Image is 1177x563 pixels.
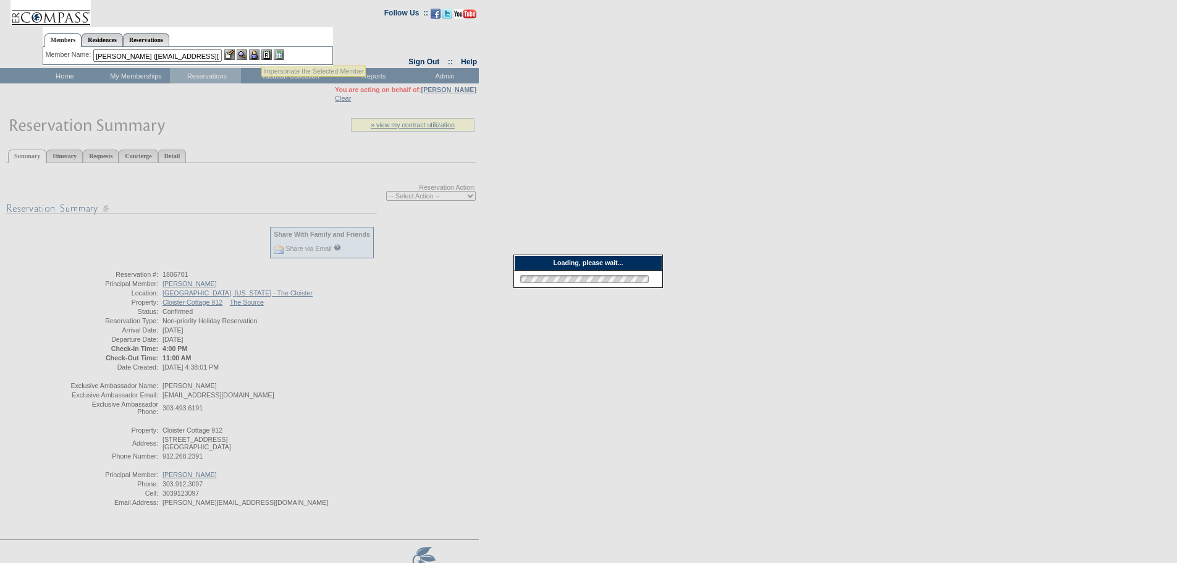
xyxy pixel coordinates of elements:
[46,49,93,60] div: Member Name:
[249,49,259,60] img: Impersonate
[431,9,441,19] img: Become our fan on Facebook
[517,273,652,285] img: loading.gif
[514,255,662,271] div: Loading, please wait...
[123,33,169,46] a: Reservations
[274,49,284,60] img: b_calculator.gif
[261,49,272,60] img: Reservations
[454,12,476,20] a: Subscribe to our YouTube Channel
[44,33,82,47] a: Members
[461,57,477,66] a: Help
[448,57,453,66] span: ::
[237,49,247,60] img: View
[431,12,441,20] a: Become our fan on Facebook
[82,33,123,46] a: Residences
[442,9,452,19] img: Follow us on Twitter
[408,57,439,66] a: Sign Out
[384,7,428,22] td: Follow Us ::
[454,9,476,19] img: Subscribe to our YouTube Channel
[442,12,452,20] a: Follow us on Twitter
[224,49,235,60] img: b_edit.gif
